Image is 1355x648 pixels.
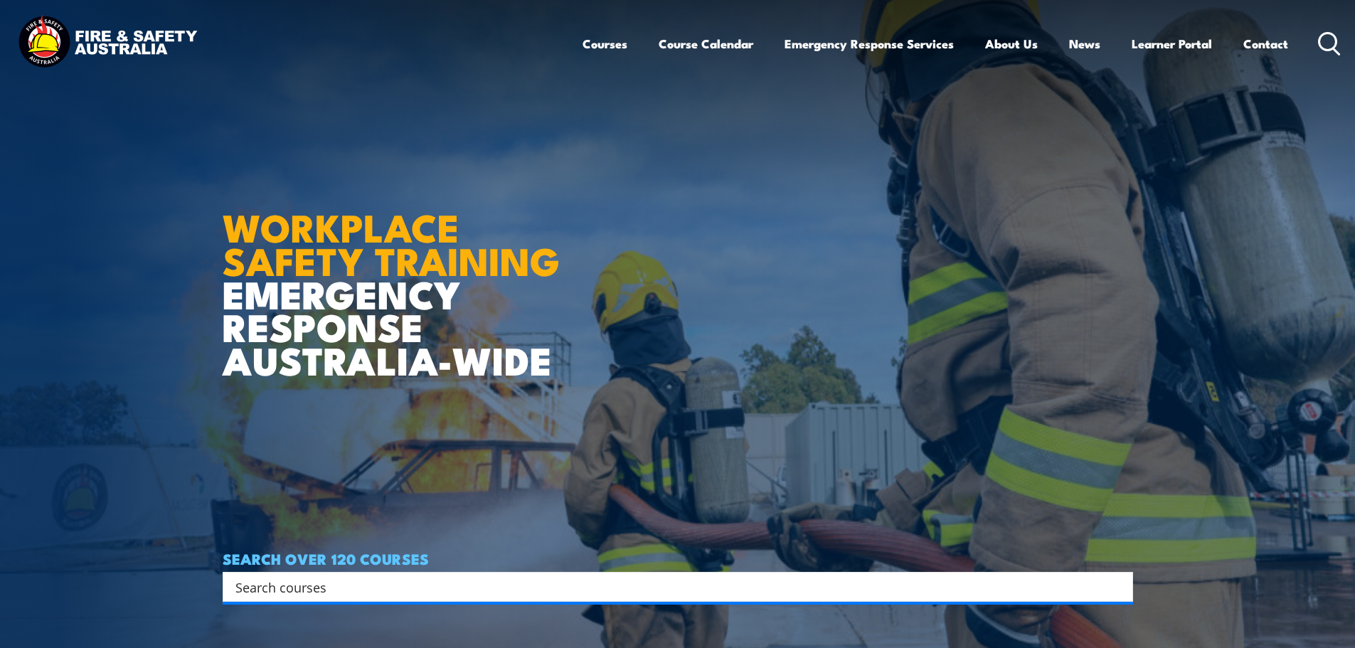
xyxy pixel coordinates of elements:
[583,25,627,63] a: Courses
[1243,25,1288,63] a: Contact
[238,577,1105,597] form: Search form
[785,25,954,63] a: Emergency Response Services
[235,576,1102,597] input: Search input
[1132,25,1212,63] a: Learner Portal
[659,25,753,63] a: Course Calendar
[985,25,1038,63] a: About Us
[223,196,560,289] strong: WORKPLACE SAFETY TRAINING
[223,174,570,376] h1: EMERGENCY RESPONSE AUSTRALIA-WIDE
[1069,25,1100,63] a: News
[223,551,1133,566] h4: SEARCH OVER 120 COURSES
[1108,577,1128,597] button: Search magnifier button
